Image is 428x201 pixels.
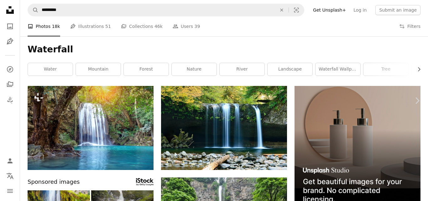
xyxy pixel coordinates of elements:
form: Find visuals sitewide [28,4,304,16]
button: Submit an image [375,5,420,15]
button: Clear [275,4,289,16]
a: forest [124,63,169,76]
button: Language [4,170,16,182]
a: Log in [350,5,370,15]
button: Menu [4,185,16,197]
a: river [220,63,264,76]
span: 39 [195,23,200,30]
img: Erawan waterfall in Thailand. Beautiful waterfall with emerald pool in nature. [28,86,154,170]
a: nature [172,63,217,76]
a: waterfall wallpaper [316,63,360,76]
button: Visual search [289,4,304,16]
h1: Waterfall [28,44,420,55]
a: Next [406,71,428,131]
a: Log in / Sign up [4,155,16,167]
a: Users 39 [173,16,200,36]
span: 46k [154,23,163,30]
a: Photos [4,20,16,33]
a: water [28,63,73,76]
a: Erawan waterfall in Thailand. Beautiful waterfall with emerald pool in nature. [28,125,154,130]
a: Illustrations [4,35,16,48]
a: Illustrations 51 [70,16,111,36]
button: Filters [399,16,420,36]
a: Get Unsplash+ [309,5,350,15]
button: Search Unsplash [28,4,39,16]
a: mountain [76,63,121,76]
a: long-exposure photo of lake with waterfall at daytime [161,125,287,130]
a: tree [363,63,408,76]
a: landscape [268,63,312,76]
img: long-exposure photo of lake with waterfall at daytime [161,86,287,170]
a: Collections 46k [121,16,163,36]
span: Sponsored images [28,177,80,187]
a: Explore [4,63,16,76]
button: scroll list to the right [413,63,420,76]
span: 51 [105,23,111,30]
